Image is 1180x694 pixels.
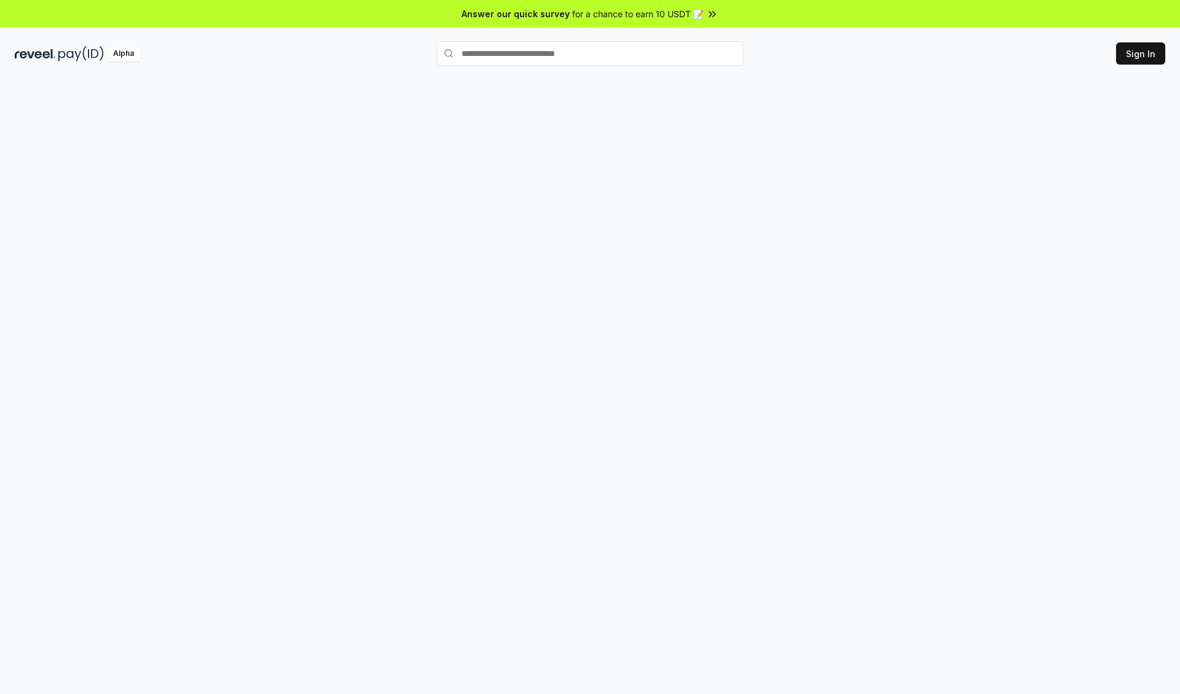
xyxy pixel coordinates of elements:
div: Alpha [106,46,141,61]
img: reveel_dark [15,46,56,61]
button: Sign In [1116,42,1165,65]
span: for a chance to earn 10 USDT 📝 [572,7,704,20]
img: pay_id [58,46,104,61]
span: Answer our quick survey [462,7,570,20]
